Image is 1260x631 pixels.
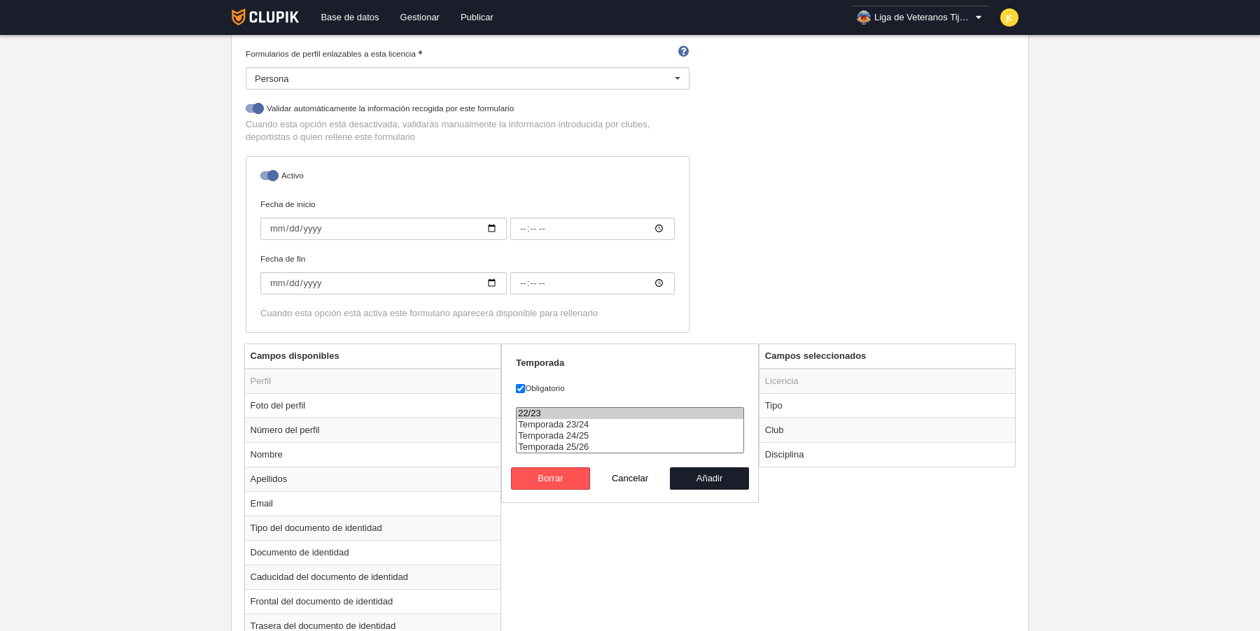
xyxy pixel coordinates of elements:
[670,467,750,490] button: Añadir
[245,369,501,394] td: Perfil
[510,218,675,240] input: Fecha de inicio
[759,393,1016,418] td: Tipo
[245,418,501,442] td: Número del perfil
[245,589,501,614] td: Frontal del documento de identidad
[246,102,689,118] label: Validar automáticamente la información recogida por este formulario
[245,442,501,467] td: Nombre
[260,198,675,240] label: Fecha de inicio
[245,516,501,540] td: Tipo del documento de identidad
[232,8,300,25] img: Clupik
[590,467,670,490] button: Cancelar
[245,467,501,491] td: Apellidos
[246,118,689,143] p: Cuando esta opción está desactivada, validarás manualmente la información introducida por clubes,...
[517,430,743,441] option: Temporada 24/25
[418,50,422,55] i: Obligatorio
[260,272,507,295] input: Fecha de fin
[255,73,288,84] span: Persona
[759,418,1016,442] td: Club
[517,408,743,419] option: 22/23
[260,253,675,295] label: Fecha de fin
[516,384,525,393] input: Obligatorio
[245,393,501,418] td: Foto del perfil
[517,441,743,453] option: Temporada 25/26
[245,540,501,565] td: Documento de identidad
[516,357,564,368] strong: Temporada
[245,565,501,589] td: Caducidad del documento de identidad
[510,272,675,295] input: Fecha de fin
[246,48,689,60] label: Formularios de perfil enlazables a esta licencia
[511,467,591,490] button: Borrar
[1000,8,1018,27] img: c2l6ZT0zMHgzMCZmcz05JnRleHQ9SkMmYmc9ZmRkODM1.png
[260,218,507,240] input: Fecha de inicio
[759,344,1016,369] th: Campos seleccionados
[260,169,675,185] label: Activo
[857,10,871,24] img: OatVz0WnwPpc.30x30.jpg
[245,491,501,516] td: Email
[260,307,675,320] div: Cuando esta opción está activa este formulario aparecerá disponible para rellenarlo
[517,419,743,430] option: Temporada 23/24
[759,369,1016,394] td: Licencia
[874,10,972,24] span: Liga de Veteranos Tijuana
[516,382,744,395] label: Obligatorio
[851,6,990,29] a: Liga de Veteranos Tijuana
[759,442,1016,467] td: Disciplina
[245,344,501,369] th: Campos disponibles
